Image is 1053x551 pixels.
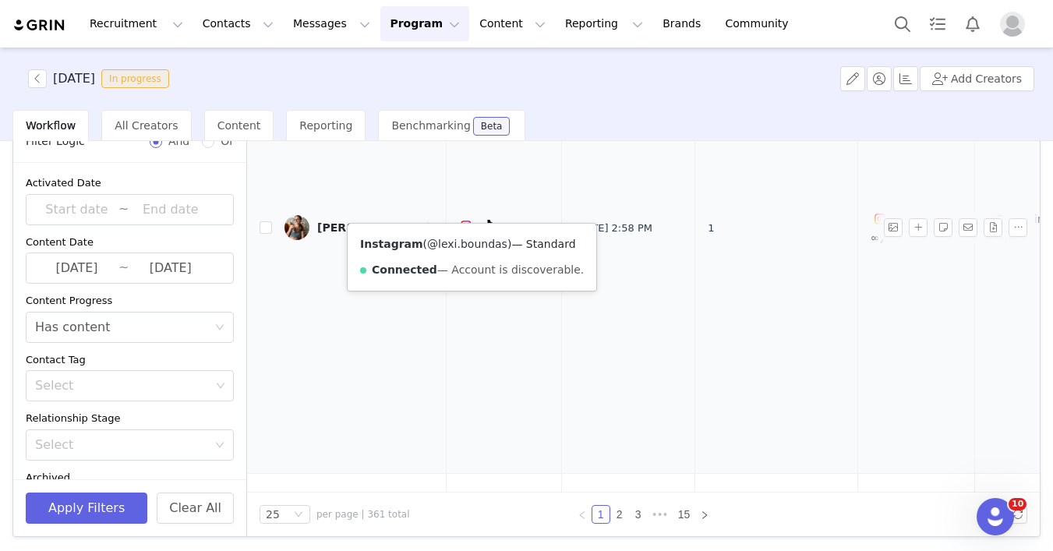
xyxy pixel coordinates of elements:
[35,258,118,278] input: Start date
[35,200,118,220] input: Start date
[610,505,629,524] li: 2
[511,238,575,250] span: — Standard
[26,119,76,132] span: Workflow
[470,6,555,41] button: Content
[380,6,469,41] button: Program
[977,498,1014,535] iframe: Intercom live chat
[427,238,507,250] a: @lexi.boundas
[920,6,955,41] a: Tasks
[294,510,303,521] i: icon: down
[26,470,234,486] div: Archived
[193,6,283,41] button: Contacts
[26,411,234,426] div: Relationship Stage
[162,133,196,150] span: And
[284,6,380,41] button: Messages
[284,215,434,240] a: [PERSON_NAME] ☺︎
[12,18,67,33] img: grin logo
[284,215,309,240] img: 9f732eaa-0863-4dfd-ad25-86fa6227e2d2.jpg
[695,505,714,524] li: Next Page
[991,12,1041,37] button: Profile
[317,221,434,234] div: [PERSON_NAME] ☺︎
[1000,12,1025,37] img: placeholder-profile.jpg
[578,510,587,520] i: icon: left
[573,505,592,524] li: Previous Page
[26,133,85,150] span: Filter Logic
[481,122,503,131] div: Beta
[35,378,210,394] div: Select
[372,263,437,276] strong: Connected
[26,293,234,309] div: Content Progress
[53,69,95,88] h3: [DATE]
[157,493,234,524] button: Clear All
[391,119,470,132] span: Benchmarking
[101,69,169,88] span: In progress
[360,238,423,250] strong: Instagram
[423,238,512,250] span: ( )
[920,66,1034,91] button: Add Creators
[673,506,695,523] a: 15
[80,6,193,41] button: Recruitment
[215,440,224,451] i: icon: down
[956,6,990,41] button: Notifications
[129,200,212,220] input: End date
[648,505,673,524] span: •••
[592,506,610,523] a: 1
[26,352,234,368] div: Contact Tag
[460,220,472,232] img: instagram.svg
[648,505,673,524] li: Next 3 Pages
[26,175,234,191] div: Activated Date
[700,510,709,520] i: icon: right
[28,69,175,88] span: [object Object]
[299,119,352,132] span: Reporting
[716,6,805,41] a: Community
[630,506,647,523] a: 3
[653,6,715,41] a: Brands
[885,6,920,41] button: Search
[26,493,147,524] button: Apply Filters
[556,6,652,41] button: Reporting
[214,133,234,150] span: Or
[35,437,207,453] div: Select
[266,506,280,523] div: 25
[959,218,984,237] span: Send Email
[574,221,652,236] span: [DATE] 2:58 PM
[611,506,628,523] a: 2
[35,313,111,342] div: Has content
[1009,498,1026,510] span: 10
[316,507,410,521] span: per page | 361 total
[871,215,952,244] span: IG Story (1/∞)
[629,505,648,524] li: 3
[437,263,584,276] span: — Account is discoverable.
[216,381,225,392] i: icon: down
[26,235,234,250] div: Content Date
[673,505,696,524] li: 15
[708,221,714,236] span: 1
[874,213,886,225] img: instagram.svg
[592,505,610,524] li: 1
[217,119,261,132] span: Content
[115,119,178,132] span: All Creators
[129,258,212,278] input: End date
